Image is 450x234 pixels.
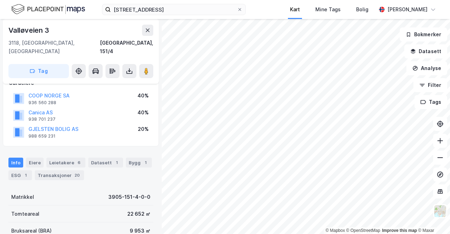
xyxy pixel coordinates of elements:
[127,210,150,218] div: 22 652 ㎡
[356,5,368,14] div: Bolig
[387,5,427,14] div: [PERSON_NAME]
[414,95,447,109] button: Tags
[35,170,84,180] div: Transaksjoner
[404,44,447,58] button: Datasett
[28,133,56,139] div: 988 659 231
[28,100,56,106] div: 936 560 288
[137,108,149,117] div: 40%
[326,228,345,233] a: Mapbox
[290,5,300,14] div: Kart
[382,228,417,233] a: Improve this map
[100,39,153,56] div: [GEOGRAPHIC_DATA], 151/4
[315,5,341,14] div: Mine Tags
[46,158,85,167] div: Leietakere
[73,172,81,179] div: 20
[26,158,44,167] div: Eiere
[108,193,150,201] div: 3905-151-4-0-0
[113,159,120,166] div: 1
[406,61,447,75] button: Analyse
[11,210,39,218] div: Tomteareal
[88,158,123,167] div: Datasett
[8,39,100,56] div: 3118, [GEOGRAPHIC_DATA], [GEOGRAPHIC_DATA]
[400,27,447,42] button: Bokmerker
[8,170,32,180] div: ESG
[111,4,237,15] input: Søk på adresse, matrikkel, gårdeiere, leietakere eller personer
[11,3,85,15] img: logo.f888ab2527a4732fd821a326f86c7f29.svg
[8,64,69,78] button: Tag
[346,228,380,233] a: OpenStreetMap
[8,158,23,167] div: Info
[138,125,149,133] div: 20%
[415,200,450,234] iframe: Chat Widget
[8,25,51,36] div: Valløveien 3
[126,158,152,167] div: Bygg
[22,172,29,179] div: 1
[11,193,34,201] div: Matrikkel
[28,116,56,122] div: 938 701 237
[137,91,149,100] div: 40%
[142,159,149,166] div: 1
[413,78,447,92] button: Filter
[76,159,83,166] div: 6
